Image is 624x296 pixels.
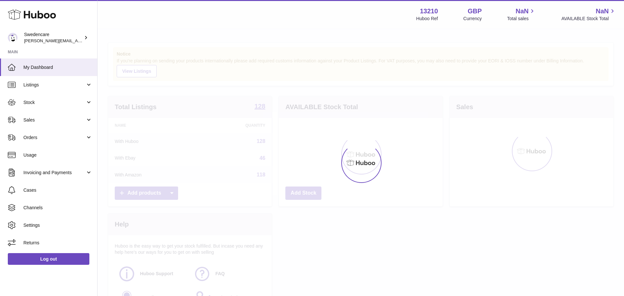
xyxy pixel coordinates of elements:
[8,253,89,265] a: Log out
[23,222,92,228] span: Settings
[561,7,616,22] a: NaN AVAILABLE Stock Total
[463,16,482,22] div: Currency
[507,16,536,22] span: Total sales
[23,135,85,141] span: Orders
[8,33,18,43] img: rebecca.fall@swedencare.co.uk
[23,187,92,193] span: Cases
[23,170,85,176] span: Invoicing and Payments
[23,117,85,123] span: Sales
[420,7,438,16] strong: 13210
[507,7,536,22] a: NaN Total sales
[23,205,92,211] span: Channels
[596,7,609,16] span: NaN
[416,16,438,22] div: Huboo Ref
[561,16,616,22] span: AVAILABLE Stock Total
[23,82,85,88] span: Listings
[23,99,85,106] span: Stock
[468,7,482,16] strong: GBP
[23,64,92,71] span: My Dashboard
[24,32,83,44] div: Swedencare
[23,152,92,158] span: Usage
[24,38,130,43] span: [PERSON_NAME][EMAIL_ADDRESS][DOMAIN_NAME]
[23,240,92,246] span: Returns
[515,7,528,16] span: NaN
